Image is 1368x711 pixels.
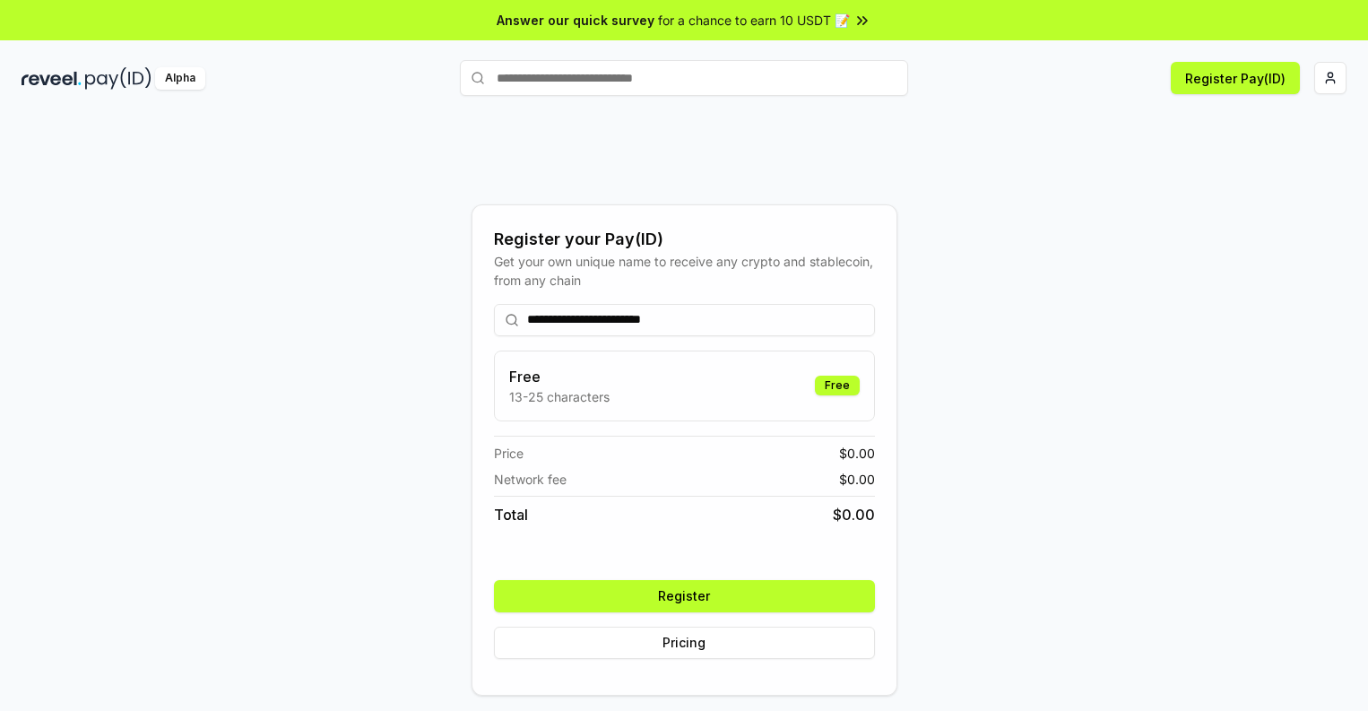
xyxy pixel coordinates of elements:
[509,387,610,406] p: 13-25 characters
[839,444,875,463] span: $ 0.00
[494,580,875,612] button: Register
[22,67,82,90] img: reveel_dark
[833,504,875,525] span: $ 0.00
[155,67,205,90] div: Alpha
[494,227,875,252] div: Register your Pay(ID)
[509,366,610,387] h3: Free
[494,252,875,290] div: Get your own unique name to receive any crypto and stablecoin, from any chain
[494,444,524,463] span: Price
[494,627,875,659] button: Pricing
[839,470,875,489] span: $ 0.00
[494,504,528,525] span: Total
[1171,62,1300,94] button: Register Pay(ID)
[815,376,860,395] div: Free
[497,11,654,30] span: Answer our quick survey
[494,470,567,489] span: Network fee
[85,67,152,90] img: pay_id
[658,11,850,30] span: for a chance to earn 10 USDT 📝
